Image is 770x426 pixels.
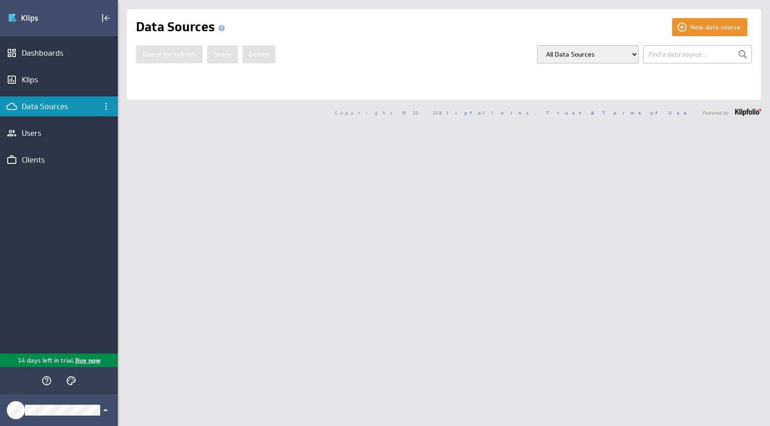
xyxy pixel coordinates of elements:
[136,18,228,36] h1: Data Sources
[546,110,693,116] a: Trust & Terms of Use
[98,99,114,114] div: Data Sources menu
[335,110,537,115] span: Copyright © 2025
[66,375,77,386] svg: Themes
[18,356,74,365] p: 14 days left in trial.
[8,11,71,25] div: Go to Dashboards
[22,48,96,58] div: Dashboards
[643,45,752,63] input: Find a data source...
[22,128,96,138] div: Users
[207,45,238,63] button: Share
[63,373,79,388] div: Themes
[735,109,761,116] img: logo-footer.png
[242,45,276,63] button: Delete
[22,101,96,111] div: Data Sources
[672,18,747,36] button: New data source
[439,110,537,116] a: Klipfolio Inc.
[8,11,71,25] img: Klipfolio klips logo
[702,110,728,115] span: Powered by
[74,356,101,365] p: Buy now
[136,45,203,63] button: Queue for refresh
[22,75,96,85] div: Klips
[39,373,54,388] div: Help
[22,155,96,165] div: Clients
[98,10,114,26] div: Collapse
